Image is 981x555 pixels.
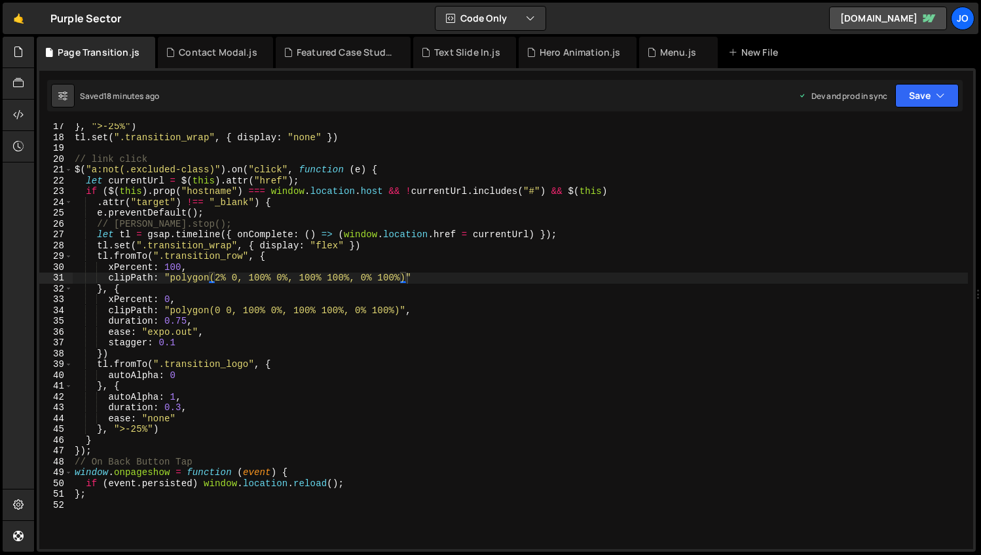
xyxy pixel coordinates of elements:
div: Page Transition.js [58,46,139,59]
div: 49 [39,467,73,478]
div: Hero Animation.js [540,46,621,59]
div: 25 [39,208,73,219]
div: 35 [39,316,73,327]
div: 36 [39,327,73,338]
a: 🤙 [3,3,35,34]
div: 29 [39,251,73,262]
div: 19 [39,143,73,154]
div: 34 [39,305,73,316]
div: 50 [39,478,73,489]
a: [DOMAIN_NAME] [829,7,947,30]
div: 30 [39,262,73,273]
div: 52 [39,500,73,511]
div: Text Slide In.js [434,46,500,59]
div: 48 [39,457,73,468]
div: 28 [39,240,73,252]
div: 21 [39,164,73,176]
div: 40 [39,370,73,381]
div: 38 [39,349,73,360]
div: Purple Sector [50,10,121,26]
div: 17 [39,121,73,132]
div: Saved [80,90,159,102]
div: 27 [39,229,73,240]
div: 20 [39,154,73,165]
button: Save [895,84,959,107]
div: 43 [39,402,73,413]
div: 23 [39,186,73,197]
div: Featured Case Studies.js [297,46,395,59]
div: 31 [39,273,73,284]
a: Jo [951,7,974,30]
div: 51 [39,489,73,500]
div: 26 [39,219,73,230]
div: 39 [39,359,73,370]
div: 32 [39,284,73,295]
div: 45 [39,424,73,435]
div: 18 [39,132,73,144]
div: 47 [39,446,73,457]
div: 37 [39,337,73,349]
div: 42 [39,392,73,403]
div: Menu.js [660,46,696,59]
div: 44 [39,413,73,425]
div: 18 minutes ago [103,90,159,102]
div: New File [728,46,783,59]
div: Contact Modal.js [179,46,257,59]
div: 46 [39,435,73,446]
div: 33 [39,294,73,305]
div: 41 [39,381,73,392]
div: 22 [39,176,73,187]
div: Dev and prod in sync [798,90,887,102]
button: Code Only [435,7,546,30]
div: 24 [39,197,73,208]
